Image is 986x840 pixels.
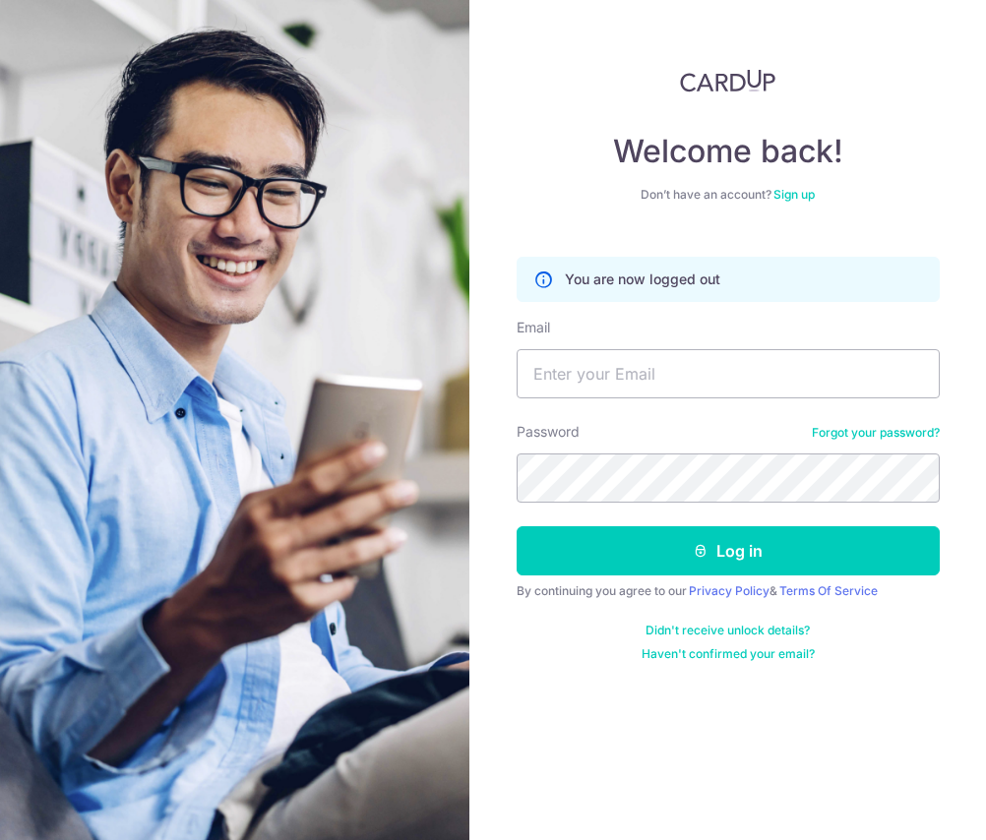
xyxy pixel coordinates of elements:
[680,69,776,92] img: CardUp Logo
[517,187,940,203] div: Don’t have an account?
[517,583,940,599] div: By continuing you agree to our &
[773,187,815,202] a: Sign up
[646,623,810,638] a: Didn't receive unlock details?
[642,646,815,662] a: Haven't confirmed your email?
[812,425,940,441] a: Forgot your password?
[779,583,878,598] a: Terms Of Service
[689,583,770,598] a: Privacy Policy
[517,349,940,398] input: Enter your Email
[517,526,940,575] button: Log in
[517,422,580,442] label: Password
[517,318,550,337] label: Email
[517,132,940,171] h4: Welcome back!
[565,270,720,289] p: You are now logged out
